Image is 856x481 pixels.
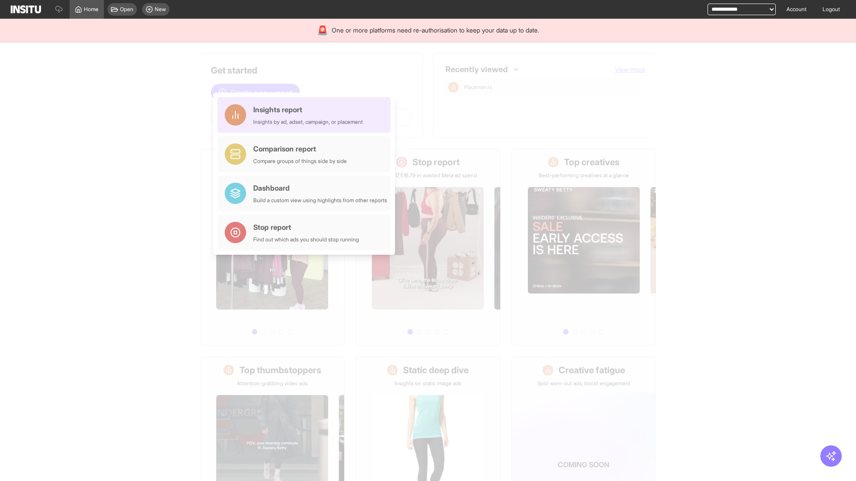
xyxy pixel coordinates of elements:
[155,6,166,13] span: New
[332,26,539,35] span: One or more platforms need re-authorisation to keep your data up to date.
[253,118,363,126] div: Insights by ad, adset, campaign, or placement
[253,158,347,165] div: Compare groups of things side by side
[253,183,387,193] div: Dashboard
[253,104,363,115] div: Insights report
[253,236,359,243] div: Find out which ads you should stop running
[253,143,347,154] div: Comparison report
[253,222,359,232] div: Stop report
[84,6,99,13] span: Home
[317,24,328,37] div: 🚨
[120,6,133,13] span: Open
[253,197,387,204] div: Build a custom view using highlights from other reports
[11,5,41,13] img: Logo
